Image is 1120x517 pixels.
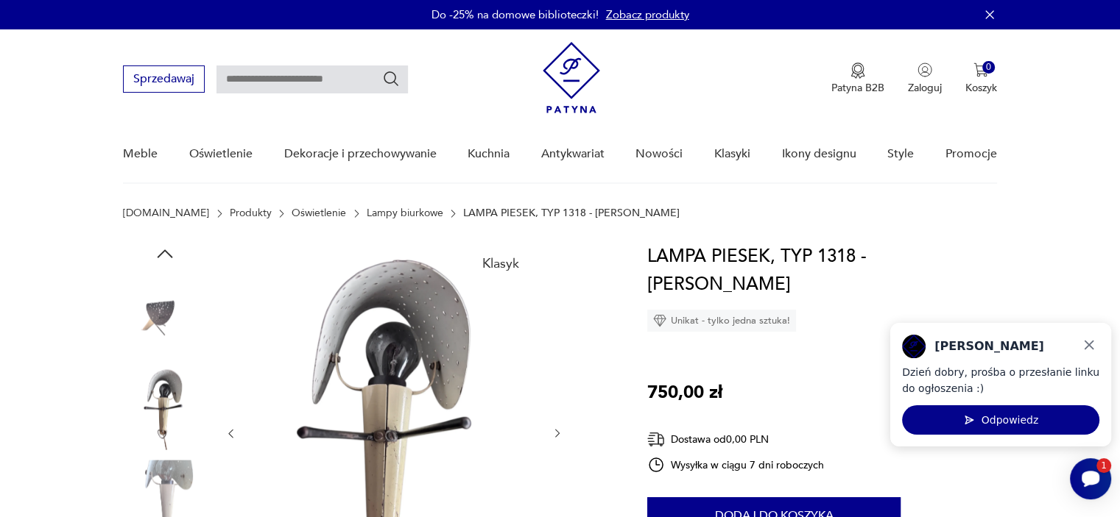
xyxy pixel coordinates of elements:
a: Antykwariat [541,126,605,182]
iframe: Smartsupp widget button [1070,458,1111,499]
button: Sprzedawaj [123,65,205,93]
p: Patyna B2B [831,81,884,95]
p: Koszyk [965,81,997,95]
a: Sprzedawaj [123,75,205,85]
a: Ikony designu [781,126,856,182]
button: 0Koszyk [965,63,997,95]
a: Ikona medaluPatyna B2B [831,63,884,95]
p: LAMPA PIESEK, TYP 1318 - [PERSON_NAME] [463,207,680,219]
a: Nowości [635,126,683,182]
div: Wysyłka w ciągu 7 dni roboczych [647,456,824,474]
div: Klasyk [473,249,528,279]
a: Style [887,126,914,182]
button: Patyna B2B [831,63,884,95]
a: Lampy biurkowe [367,207,443,219]
p: Zaloguj [908,81,942,95]
a: Oświetlenie [292,207,346,219]
img: Ikonka użytkownika [918,63,932,77]
p: Do -25% na domowe biblioteczki! [432,7,599,22]
div: Unikat - tylko jedna sztuka! [647,310,796,332]
h1: LAMPA PIESEK, TYP 1318 - [PERSON_NAME] [647,243,997,299]
a: Oświetlenie [189,126,253,182]
img: Ikona koszyka [973,63,988,77]
a: Meble [123,126,158,182]
div: 0 [982,61,995,74]
a: Dekoracje i przechowywanie [283,126,436,182]
a: Promocje [945,126,997,182]
button: Zaloguj [908,63,942,95]
img: Ikona medalu [850,63,865,79]
img: Ikona diamentu [653,314,666,327]
p: 750,00 zł [647,379,722,407]
a: Zobacz produkty [606,7,689,22]
a: Kuchnia [468,126,510,182]
img: Patyna - sklep z meblami i dekoracjami vintage [543,42,600,113]
img: Zdjęcie produktu LAMPA PIESEK, TYP 1318 - APOLINARY GAŁECKI [123,272,207,356]
iframe: Smartsupp widget popup [890,323,1111,446]
img: Zdjęcie produktu LAMPA PIESEK, TYP 1318 - APOLINARY GAŁECKI [123,366,207,450]
img: Ikona dostawy [647,430,665,449]
a: [DOMAIN_NAME] [123,207,209,219]
div: Dostawa od 0,00 PLN [647,430,824,449]
a: Klasyki [714,126,750,182]
button: Szukaj [382,70,400,88]
a: Produkty [230,207,272,219]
